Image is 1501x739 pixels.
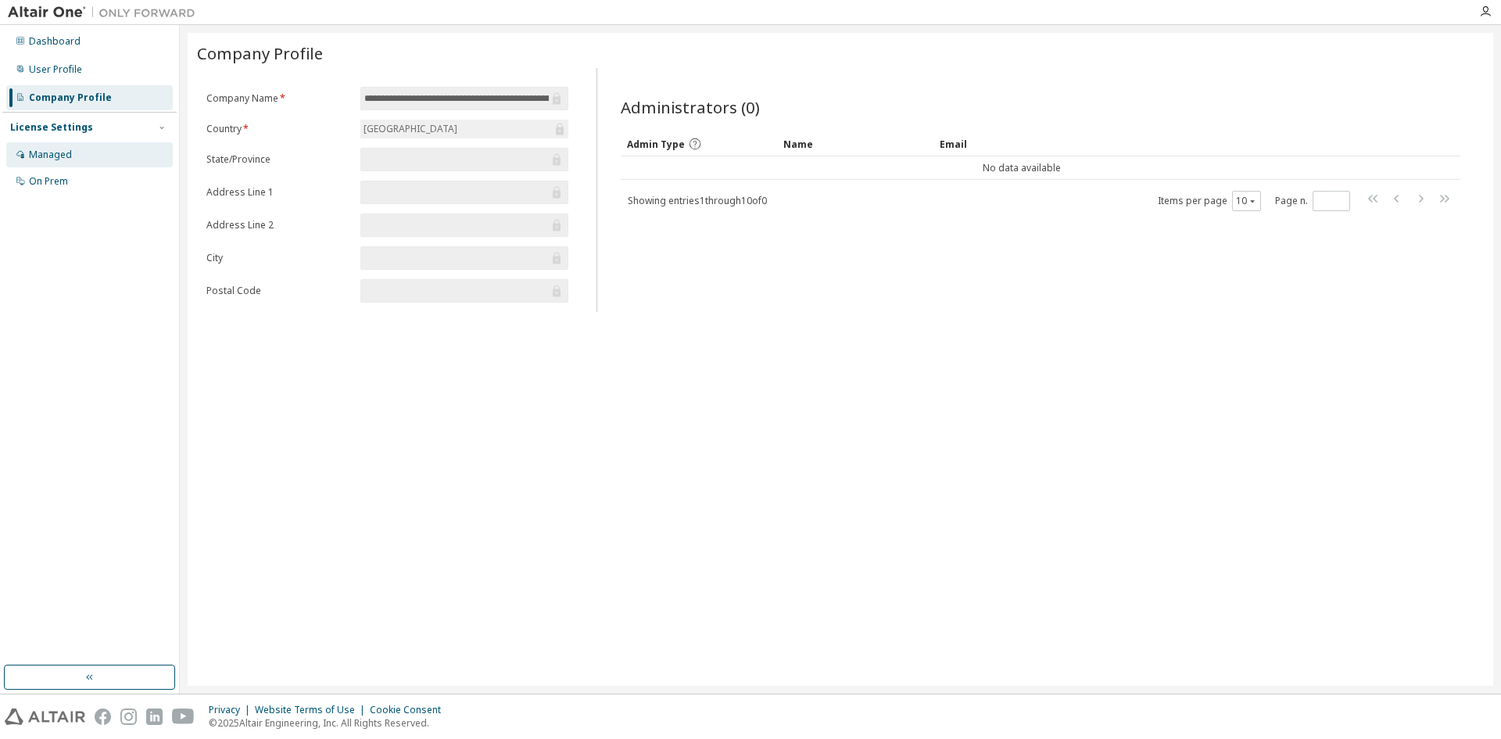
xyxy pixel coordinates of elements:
[1158,191,1261,211] span: Items per page
[120,709,137,725] img: instagram.svg
[95,709,111,725] img: facebook.svg
[628,194,767,207] span: Showing entries 1 through 10 of 0
[29,91,112,104] div: Company Profile
[209,704,255,716] div: Privacy
[206,186,351,199] label: Address Line 1
[370,704,450,716] div: Cookie Consent
[621,156,1423,180] td: No data available
[29,63,82,76] div: User Profile
[29,35,81,48] div: Dashboard
[360,120,568,138] div: [GEOGRAPHIC_DATA]
[206,123,351,135] label: Country
[209,716,450,730] p: © 2025 Altair Engineering, Inc. All Rights Reserved.
[255,704,370,716] div: Website Terms of Use
[621,96,760,118] span: Administrators (0)
[10,121,93,134] div: License Settings
[29,175,68,188] div: On Prem
[206,252,351,264] label: City
[197,42,323,64] span: Company Profile
[1236,195,1257,207] button: 10
[206,219,351,231] label: Address Line 2
[206,285,351,297] label: Postal Code
[1275,191,1350,211] span: Page n.
[361,120,460,138] div: [GEOGRAPHIC_DATA]
[206,92,351,105] label: Company Name
[783,131,927,156] div: Name
[146,709,163,725] img: linkedin.svg
[206,153,351,166] label: State/Province
[627,138,685,151] span: Admin Type
[940,131,1417,156] div: Email
[172,709,195,725] img: youtube.svg
[29,149,72,161] div: Managed
[5,709,85,725] img: altair_logo.svg
[8,5,203,20] img: Altair One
